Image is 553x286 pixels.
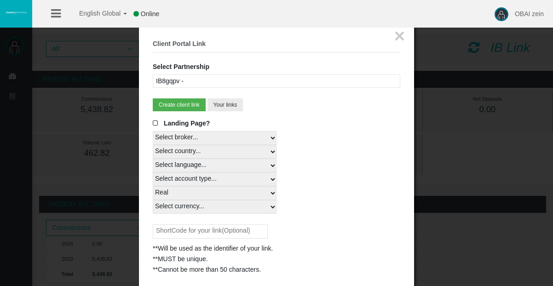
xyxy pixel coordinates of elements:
[153,243,400,254] div: **Will be used as the identifier of your link.
[153,40,206,47] b: Client Portal Link
[153,264,400,275] div: **Cannot be more than 50 characters.
[515,10,544,17] span: OBAI zein
[153,98,206,111] button: Create client link
[153,62,209,72] label: Select Partnership
[495,7,508,21] img: user-image
[153,224,268,239] input: ShortCode for your link(Optional)
[207,98,243,111] button: Your links
[394,27,405,45] button: ×
[141,10,159,17] span: Online
[153,254,400,264] div: **MUST be unique.
[164,120,210,127] span: Landing Page?
[5,11,28,14] img: logo.svg
[153,74,400,88] div: IB8gqpv -
[67,10,121,17] span: English Global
